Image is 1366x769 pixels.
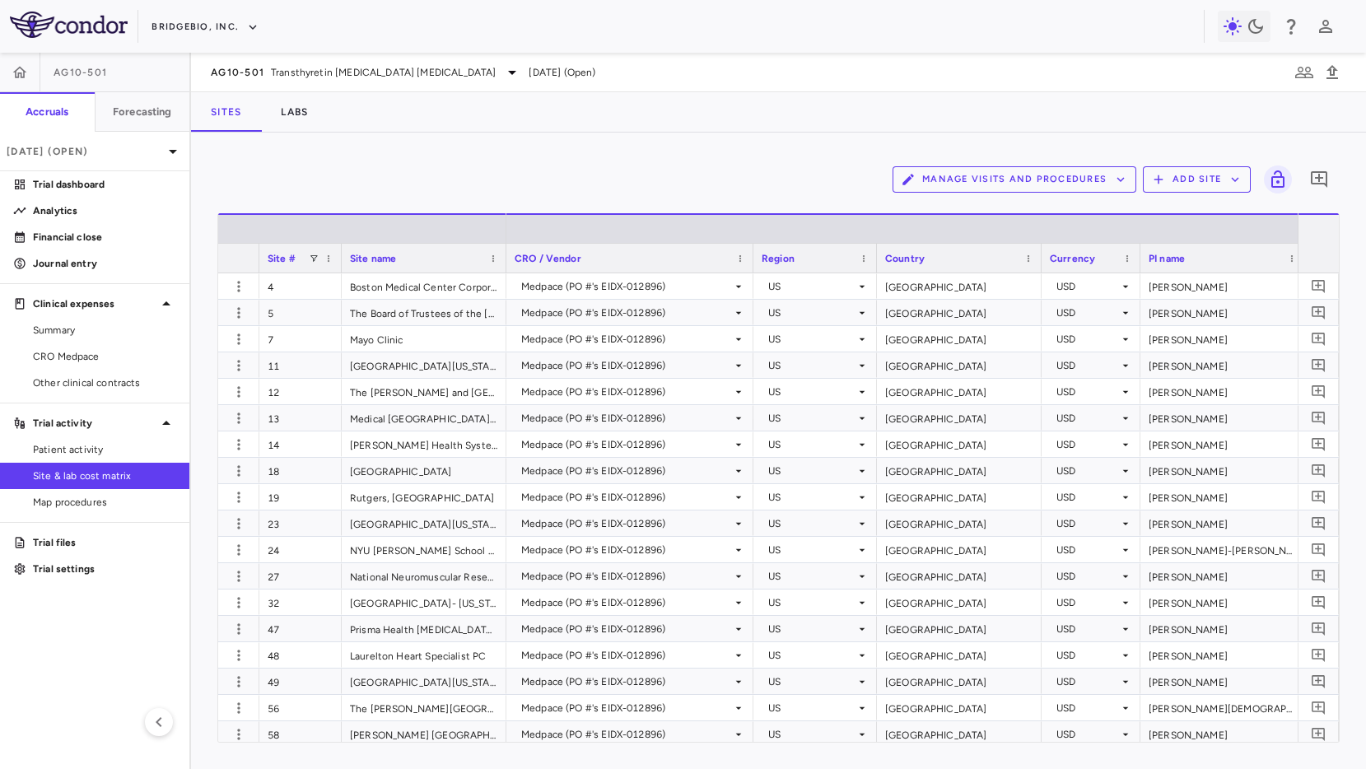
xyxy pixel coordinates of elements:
[33,416,156,431] p: Trial activity
[33,256,176,271] p: Journal entry
[1056,273,1119,300] div: USD
[152,14,259,40] button: BridgeBio, Inc.
[1056,352,1119,379] div: USD
[1311,700,1326,715] svg: Add comment
[885,253,925,264] span: Country
[342,642,506,668] div: Laurelton Heart Specialist PC
[1056,537,1119,563] div: USD
[1308,591,1330,613] button: Add comment
[877,326,1042,352] div: [GEOGRAPHIC_DATA]
[1311,331,1326,347] svg: Add comment
[877,695,1042,720] div: [GEOGRAPHIC_DATA]
[33,203,176,218] p: Analytics
[768,642,855,669] div: US
[529,65,595,80] span: [DATE] (Open)
[1308,644,1330,666] button: Add comment
[877,563,1042,589] div: [GEOGRAPHIC_DATA]
[877,405,1042,431] div: [GEOGRAPHIC_DATA]
[1140,695,1305,720] div: [PERSON_NAME][DEMOGRAPHIC_DATA]
[1308,354,1330,376] button: Add comment
[1140,352,1305,378] div: [PERSON_NAME]
[877,642,1042,668] div: [GEOGRAPHIC_DATA]
[1140,379,1305,404] div: [PERSON_NAME]
[1308,407,1330,429] button: Add comment
[521,431,732,458] div: Medpace (PO #'s EIDX-012896)
[768,326,855,352] div: US
[1056,431,1119,458] div: USD
[259,563,342,589] div: 27
[1257,165,1292,193] span: Lock grid
[1308,459,1330,482] button: Add comment
[33,468,176,483] span: Site & lab cost matrix
[768,721,855,748] div: US
[1056,616,1119,642] div: USD
[113,105,172,119] h6: Forecasting
[1140,642,1305,668] div: [PERSON_NAME]
[521,379,732,405] div: Medpace (PO #'s EIDX-012896)
[342,405,506,431] div: Medical [GEOGRAPHIC_DATA][US_STATE]- [GEOGRAPHIC_DATA]
[1311,542,1326,557] svg: Add comment
[877,537,1042,562] div: [GEOGRAPHIC_DATA]
[1140,669,1305,694] div: [PERSON_NAME]
[1308,670,1330,692] button: Add comment
[26,105,68,119] h6: Accruals
[211,66,264,79] span: AG10-501
[350,253,396,264] span: Site name
[521,721,732,748] div: Medpace (PO #'s EIDX-012896)
[1140,484,1305,510] div: [PERSON_NAME]
[877,590,1042,615] div: [GEOGRAPHIC_DATA]
[259,616,342,641] div: 47
[342,695,506,720] div: The [PERSON_NAME][GEOGRAPHIC_DATA]
[1308,538,1330,561] button: Add comment
[259,510,342,536] div: 23
[1305,165,1333,193] button: Add comment
[768,300,855,326] div: US
[768,616,855,642] div: US
[768,695,855,721] div: US
[768,484,855,510] div: US
[1308,328,1330,350] button: Add comment
[271,65,496,80] span: Transthyretin [MEDICAL_DATA] [MEDICAL_DATA]
[521,405,732,431] div: Medpace (PO #'s EIDX-012896)
[521,458,732,484] div: Medpace (PO #'s EIDX-012896)
[762,253,795,264] span: Region
[1056,721,1119,748] div: USD
[342,273,506,299] div: Boston Medical Center Corporation
[1308,512,1330,534] button: Add comment
[259,695,342,720] div: 56
[1140,300,1305,325] div: [PERSON_NAME]
[259,326,342,352] div: 7
[1056,326,1119,352] div: USD
[259,431,342,457] div: 14
[1308,486,1330,508] button: Add comment
[342,326,506,352] div: Mayo Clinic
[1140,273,1305,299] div: [PERSON_NAME]
[877,721,1042,747] div: [GEOGRAPHIC_DATA]
[259,537,342,562] div: 24
[1311,673,1326,689] svg: Add comment
[259,300,342,325] div: 5
[1311,278,1326,294] svg: Add comment
[1140,563,1305,589] div: [PERSON_NAME]
[768,431,855,458] div: US
[1056,379,1119,405] div: USD
[7,144,163,159] p: [DATE] (Open)
[1056,590,1119,616] div: USD
[521,537,732,563] div: Medpace (PO #'s EIDX-012896)
[521,326,732,352] div: Medpace (PO #'s EIDX-012896)
[1056,300,1119,326] div: USD
[1308,433,1330,455] button: Add comment
[1140,326,1305,352] div: [PERSON_NAME]
[1056,510,1119,537] div: USD
[521,484,732,510] div: Medpace (PO #'s EIDX-012896)
[33,442,176,457] span: Patient activity
[342,300,506,325] div: The Board of Trustees of the [PERSON_NAME][GEOGRAPHIC_DATA]
[877,352,1042,378] div: [GEOGRAPHIC_DATA]
[1149,253,1185,264] span: PI name
[54,66,107,79] span: AG10-501
[259,590,342,615] div: 32
[768,669,855,695] div: US
[768,458,855,484] div: US
[33,535,176,550] p: Trial files
[1140,458,1305,483] div: [PERSON_NAME]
